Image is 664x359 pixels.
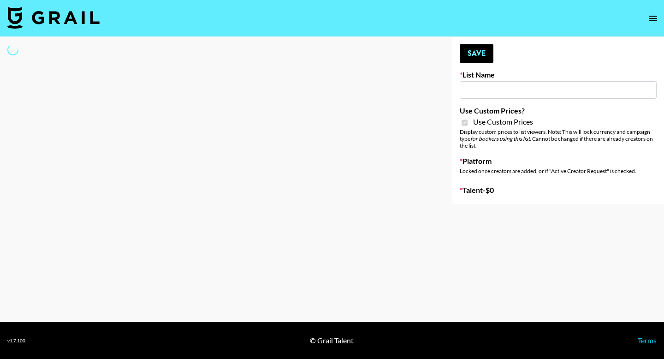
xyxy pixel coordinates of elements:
img: Grail Talent [7,6,100,29]
span: Use Custom Prices [473,117,533,126]
label: Platform [460,156,657,166]
div: v 1.7.100 [7,338,25,344]
label: Use Custom Prices? [460,106,657,115]
label: Talent - $ 0 [460,185,657,195]
em: for bookers using this list [470,135,530,142]
div: © Grail Talent [310,336,354,345]
button: open drawer [644,9,662,28]
button: Save [460,44,493,63]
div: Display custom prices to list viewers. Note: This will lock currency and campaign type . Cannot b... [460,128,657,149]
a: Terms [638,336,657,345]
label: List Name [460,70,657,79]
div: Locked once creators are added, or if "Active Creator Request" is checked. [460,168,657,174]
